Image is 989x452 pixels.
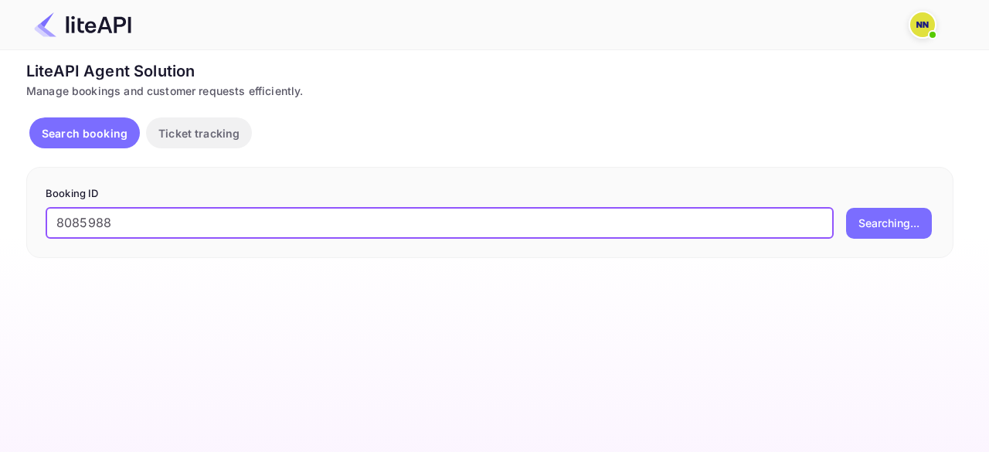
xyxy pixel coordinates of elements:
[26,59,953,83] div: LiteAPI Agent Solution
[46,208,834,239] input: Enter Booking ID (e.g., 63782194)
[26,83,953,99] div: Manage bookings and customer requests efficiently.
[158,125,240,141] p: Ticket tracking
[34,12,131,37] img: LiteAPI Logo
[46,186,934,202] p: Booking ID
[910,12,935,37] img: N/A N/A
[42,125,127,141] p: Search booking
[846,208,932,239] button: Searching...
